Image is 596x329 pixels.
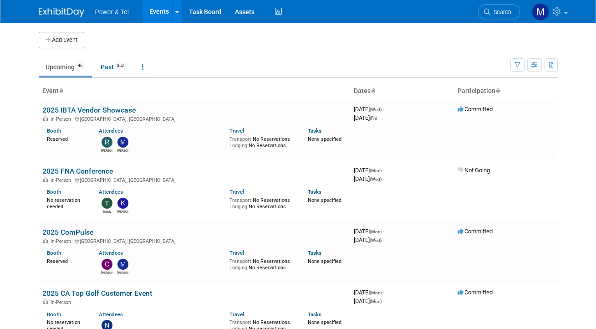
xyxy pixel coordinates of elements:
[354,289,384,296] span: [DATE]
[51,177,74,183] span: In-Person
[354,236,382,243] span: [DATE]
[490,9,511,15] span: Search
[308,319,341,325] span: None specified
[370,229,382,234] span: (Mon)
[229,258,253,264] span: Transport:
[308,250,321,256] a: Tasks
[354,228,384,235] span: [DATE]
[370,290,382,295] span: (Mon)
[117,209,128,214] div: Kevin Wilkes
[43,238,48,243] img: In-Person Event
[532,3,549,21] img: Madalyn Bobbitt
[51,299,74,305] span: In-Person
[458,106,493,113] span: Committed
[47,128,61,134] a: Booth
[383,289,384,296] span: -
[383,167,384,174] span: -
[42,228,93,236] a: 2025 ComPulse
[42,176,346,183] div: [GEOGRAPHIC_DATA], [GEOGRAPHIC_DATA]
[383,228,384,235] span: -
[370,168,382,173] span: (Mon)
[39,83,350,99] th: Event
[229,128,244,134] a: Travel
[47,311,61,318] a: Booth
[229,136,253,142] span: Transport:
[229,197,253,203] span: Transport:
[43,177,48,182] img: In-Person Event
[42,289,152,298] a: 2025 CA Top Golf Customer Event
[370,299,382,304] span: (Mon)
[47,189,61,195] a: Booth
[39,58,92,76] a: Upcoming46
[370,238,382,243] span: (Wed)
[354,114,377,121] span: [DATE]
[308,136,341,142] span: None specified
[47,250,61,256] a: Booth
[117,137,128,148] img: Michael Mackeben
[101,270,112,275] div: Chris Noora
[42,115,346,122] div: [GEOGRAPHIC_DATA], [GEOGRAPHIC_DATA]
[229,204,249,210] span: Lodging:
[308,128,321,134] a: Tasks
[458,228,493,235] span: Committed
[458,289,493,296] span: Committed
[101,209,112,214] div: Teddy Dye
[354,106,384,113] span: [DATE]
[454,83,558,99] th: Participation
[43,116,48,121] img: In-Person Event
[102,198,112,209] img: Teddy Dye
[308,189,321,195] a: Tasks
[229,250,244,256] a: Travel
[478,4,520,20] a: Search
[229,265,249,271] span: Lodging:
[51,116,74,122] span: In-Person
[99,311,123,318] a: Attendees
[47,134,86,143] div: Reserved
[51,238,74,244] span: In-Person
[308,197,341,203] span: None specified
[47,257,86,265] div: Reserved
[308,311,321,318] a: Tasks
[383,106,384,113] span: -
[39,8,84,17] img: ExhibitDay
[101,148,112,153] div: Ron Rafalzik
[229,189,244,195] a: Travel
[75,62,85,69] span: 46
[117,259,128,270] img: Michael Mackeben
[370,107,382,112] span: (Wed)
[458,167,490,174] span: Not Going
[99,189,123,195] a: Attendees
[495,87,500,94] a: Sort by Participation Type
[350,83,454,99] th: Dates
[117,148,128,153] div: Michael Mackeben
[354,175,382,182] span: [DATE]
[42,237,346,244] div: [GEOGRAPHIC_DATA], [GEOGRAPHIC_DATA]
[370,116,377,121] span: (Fri)
[102,259,112,270] img: Chris Noora
[102,137,112,148] img: Ron Rafalzik
[95,8,129,15] span: Power & Tel
[39,32,84,48] button: Add Event
[94,58,133,76] a: Past352
[229,319,253,325] span: Transport:
[117,198,128,209] img: Kevin Wilkes
[229,195,294,210] div: No Reservations No Reservations
[229,143,249,149] span: Lodging:
[371,87,375,94] a: Sort by Start Date
[308,258,341,264] span: None specified
[117,270,128,275] div: Michael Mackeben
[354,298,382,304] span: [DATE]
[354,167,384,174] span: [DATE]
[99,128,123,134] a: Attendees
[229,311,244,318] a: Travel
[370,177,382,182] span: (Wed)
[42,167,113,175] a: 2025 FNA Conference
[229,134,294,149] div: No Reservations No Reservations
[114,62,127,69] span: 352
[59,87,63,94] a: Sort by Event Name
[229,257,294,271] div: No Reservations No Reservations
[42,106,136,114] a: 2025 IBTA Vendor Showcase
[47,195,86,210] div: No reservation needed
[43,299,48,304] img: In-Person Event
[99,250,123,256] a: Attendees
